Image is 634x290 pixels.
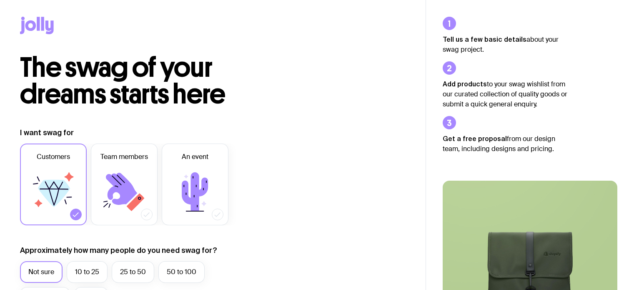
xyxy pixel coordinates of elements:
[443,35,526,43] strong: Tell us a few basic details
[112,261,154,283] label: 25 to 50
[67,261,108,283] label: 10 to 25
[20,128,74,138] label: I want swag for
[20,51,226,111] span: The swag of your dreams starts here
[443,34,568,55] p: about your swag project.
[20,261,63,283] label: Not sure
[20,245,217,255] label: Approximately how many people do you need swag for?
[37,152,70,162] span: Customers
[443,135,507,142] strong: Get a free proposal
[443,80,487,88] strong: Add products
[443,79,568,109] p: to your swag wishlist from our curated collection of quality goods or submit a quick general enqu...
[182,152,208,162] span: An event
[100,152,148,162] span: Team members
[158,261,205,283] label: 50 to 100
[443,134,568,154] p: from our design team, including designs and pricing.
